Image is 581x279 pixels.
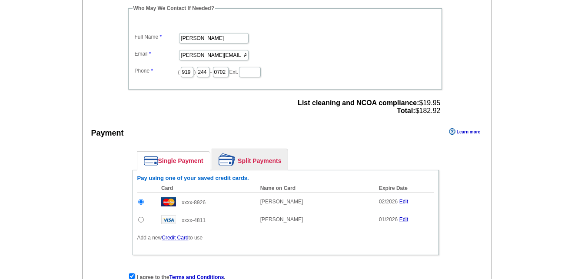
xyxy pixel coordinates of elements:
a: Edit [399,199,408,205]
th: Card [157,184,256,193]
p: Add a new to use [137,234,434,242]
a: Credit Card [162,235,188,241]
img: mast.gif [161,197,176,206]
th: Name on Card [256,184,375,193]
th: Expire Date [375,184,434,193]
span: [PERSON_NAME] [260,199,303,205]
legend: Who May We Contact If Needed? [133,4,215,12]
iframe: LiveChat chat widget [407,77,581,279]
a: Single Payment [137,152,210,170]
img: split-payment.png [219,153,236,166]
strong: Total: [397,107,415,114]
a: Split Payments [212,149,288,170]
span: xxxx-4811 [182,217,206,223]
strong: List cleaning and NCOA compliance: [298,99,419,106]
img: visa.gif [161,215,176,224]
span: [PERSON_NAME] [260,216,303,223]
label: Full Name [135,33,178,41]
span: xxxx-8926 [182,199,206,206]
span: $19.95 $182.92 [298,99,440,115]
h6: Pay using one of your saved credit cards. [137,175,434,182]
a: Edit [399,216,408,223]
div: Payment [91,127,124,139]
label: Phone [135,67,178,75]
img: single-payment.png [144,156,158,166]
span: 01/2026 [379,216,398,223]
span: 02/2026 [379,199,398,205]
label: Email [135,50,178,58]
dd: ( ) - Ext. [133,65,438,78]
